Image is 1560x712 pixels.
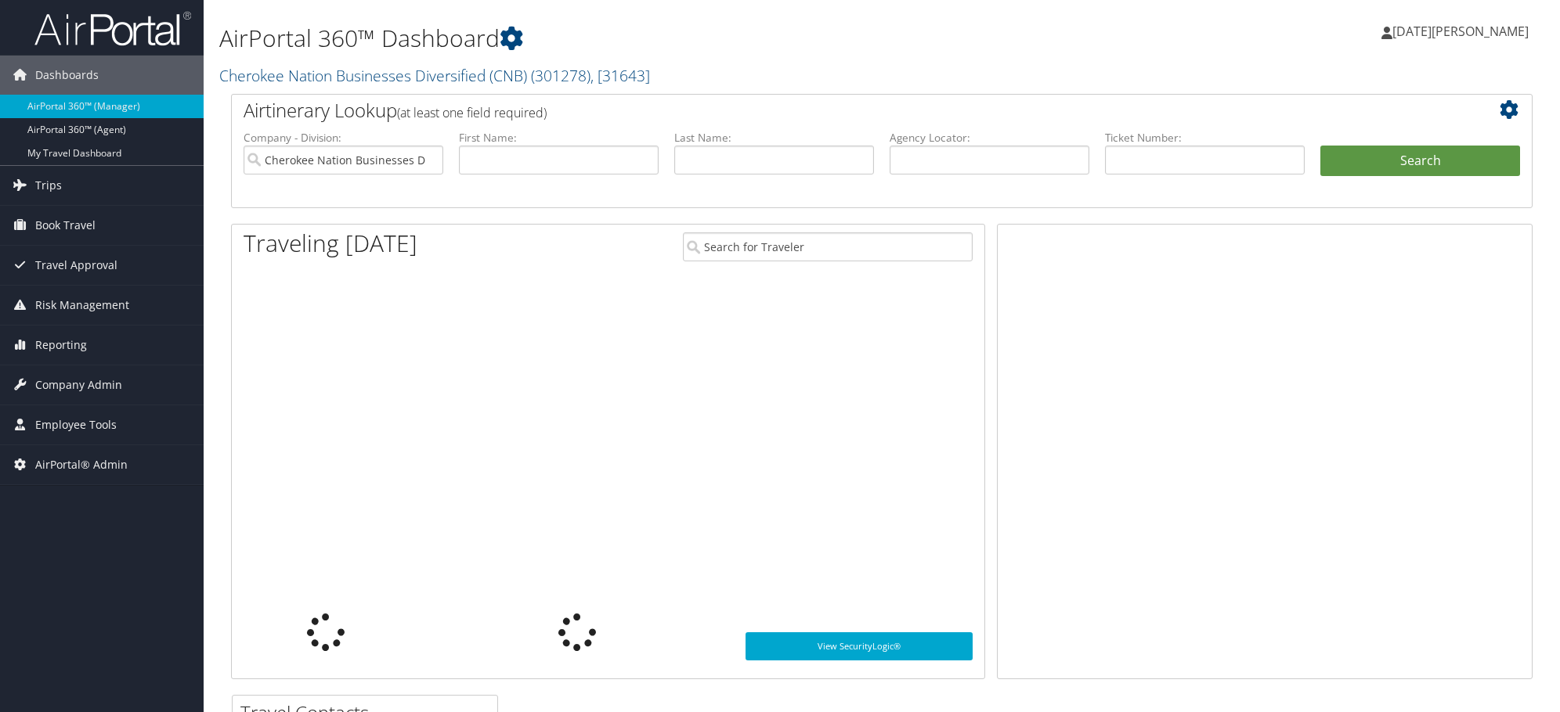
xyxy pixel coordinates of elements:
[35,206,96,245] span: Book Travel
[590,65,650,86] span: , [ 31643 ]
[34,10,191,47] img: airportal-logo.png
[219,22,1103,55] h1: AirPortal 360™ Dashboard
[244,130,443,146] label: Company - Division:
[35,56,99,95] span: Dashboards
[35,246,117,285] span: Travel Approval
[1392,23,1529,40] span: [DATE][PERSON_NAME]
[1381,8,1544,55] a: [DATE][PERSON_NAME]
[244,227,417,260] h1: Traveling [DATE]
[459,130,659,146] label: First Name:
[35,405,117,444] span: Employee Tools
[244,97,1412,124] h2: Airtinerary Lookup
[531,65,590,86] span: ( 301278 )
[674,130,874,146] label: Last Name:
[683,232,973,261] input: Search for Traveler
[35,445,128,484] span: AirPortal® Admin
[35,325,87,365] span: Reporting
[35,286,129,325] span: Risk Management
[1320,146,1520,177] button: Search
[890,130,1089,146] label: Agency Locator:
[35,166,62,205] span: Trips
[219,65,650,86] a: Cherokee Nation Businesses Diversified (CNB)
[35,365,122,405] span: Company Admin
[746,632,973,660] a: View SecurityLogic®
[1105,130,1305,146] label: Ticket Number:
[397,104,547,121] span: (at least one field required)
